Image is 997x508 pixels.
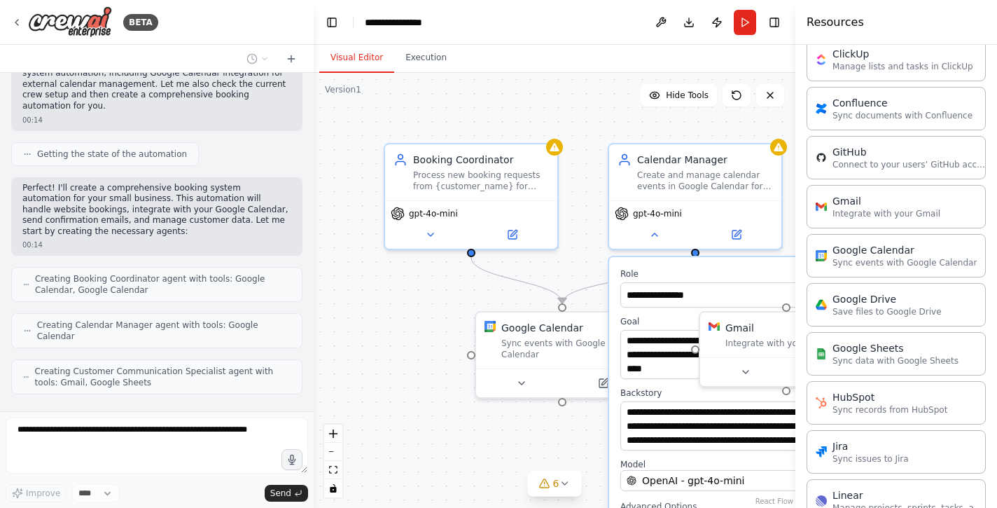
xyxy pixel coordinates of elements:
img: Logo [28,6,112,38]
img: HubSpot [816,397,827,409]
button: Click to speak your automation idea [281,449,302,470]
nav: breadcrumb [365,15,437,29]
div: Process new booking requests from {customer_name} for {service_type} on {requested_date} at {requ... [413,170,549,192]
button: Hide right sidebar [765,13,784,32]
label: Goal [620,316,875,327]
p: Sync documents with Confluence [832,110,972,121]
div: Google Calendar [832,243,977,257]
span: gpt-4o-mini [409,208,458,219]
button: Hide left sidebar [322,13,342,32]
div: GmailGmailIntegrate with your Gmail [699,311,874,387]
button: toggle interactivity [324,479,342,497]
div: BETA [123,14,158,31]
p: Integrate with your Gmail [832,208,940,219]
label: Backstory [620,387,875,399]
button: Improve [6,484,67,502]
button: Open in side panel [697,226,776,243]
button: Open in side panel [564,375,643,392]
span: OpenAI - gpt-4o-mini [642,474,744,488]
div: Sync events with Google Calendar [501,338,640,360]
p: Excellent! I can see there are perfect tools for your booking system automation, including Google... [22,57,291,112]
button: zoom out [324,443,342,461]
img: Linear [816,495,827,507]
button: zoom in [324,425,342,443]
button: Hide Tools [641,84,717,107]
p: Save files to Google Drive [832,306,942,317]
div: Calendar ManagerCreate and manage calendar events in Google Calendar for confirmed bookings, ensu... [608,143,783,250]
span: Hide Tools [666,90,709,101]
div: Booking Coordinator [413,153,549,167]
div: Gmail [725,321,754,335]
div: 00:14 [22,240,291,250]
div: Confluence [832,96,972,110]
img: Gmail [816,201,827,212]
div: Gmail [832,194,940,208]
button: Switch to previous chat [241,50,274,67]
img: Google Calendar [484,321,496,332]
span: Getting the state of the automation [37,149,187,160]
p: Sync data with Google Sheets [832,355,958,366]
div: 00:14 [22,115,291,125]
button: OpenAI - gpt-4o-mini [620,470,875,491]
span: Creating Calendar Manager agent with tools: Google Calendar [37,320,291,342]
span: Send [270,488,291,499]
div: ClickUp [832,47,973,61]
div: GitHub [832,145,986,159]
button: fit view [324,461,342,479]
span: Creating Booking Coordinator agent with tools: Google Calendar, Google Calendar [35,273,291,296]
img: Gmail [709,321,720,332]
img: GitHub [816,152,827,163]
img: ClickUp [816,54,827,65]
span: Improve [26,488,60,499]
div: HubSpot [832,390,947,404]
p: Sync events with Google Calendar [832,257,977,268]
div: Version 1 [325,84,361,95]
label: Model [620,459,875,470]
p: Manage lists and tasks in ClickUp [832,61,973,72]
div: Integrate with your Gmail [725,338,864,349]
div: React Flow controls [324,425,342,497]
label: Role [620,268,875,280]
button: Open in side panel [788,364,867,380]
a: React Flow attribution [755,497,793,505]
button: Execution [394,43,458,73]
span: Creating Customer Communication Specialist agent with tools: Gmail, Google Sheets [35,366,291,388]
button: 6 [528,471,582,497]
p: Perfect! I'll create a comprehensive booking system automation for your small business. This auto... [22,183,291,238]
div: Google Drive [832,292,942,306]
div: Linear [832,488,986,502]
div: Calendar Manager [637,153,773,167]
div: Google Sheets [832,341,958,355]
div: Jira [832,439,909,453]
div: Create and manage calendar events in Google Calendar for confirmed bookings, ensuring all event d... [637,170,773,192]
span: 6 [553,476,559,490]
img: Google Calendar [816,250,827,261]
button: Start a new chat [280,50,302,67]
p: Sync records from HubSpot [832,404,947,416]
img: Jira [816,446,827,458]
span: gpt-4o-mini [633,208,682,219]
div: Booking CoordinatorProcess new booking requests from {customer_name} for {service_type} on {reque... [384,143,559,250]
p: Connect to your users’ GitHub accounts [832,159,986,170]
img: Google Sheets [816,348,827,359]
h4: Resources [807,14,864,31]
button: Visual Editor [319,43,394,73]
button: Open in side panel [473,226,552,243]
g: Edge from 6c4640dd-1c70-4248-a181-3da1a029227f to cf60fee8-6b6c-4da3-b909-8ac488600455 [464,257,569,303]
img: Google Drive [816,299,827,310]
g: Edge from 42b7b143-a06e-4119-afee-69f85472f9a3 to cf60fee8-6b6c-4da3-b909-8ac488600455 [555,254,702,303]
div: Google CalendarGoogle Calendar3of12Sync events with Google Calendar [475,311,650,399]
div: Google Calendar [501,321,583,335]
button: Send [265,485,308,502]
p: Sync issues to Jira [832,453,909,465]
img: Confluence [816,103,827,114]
